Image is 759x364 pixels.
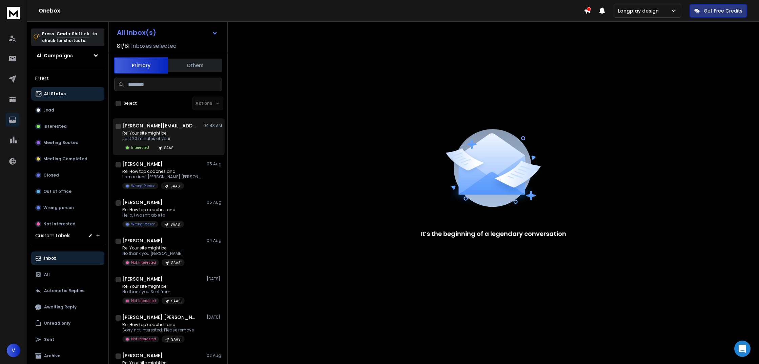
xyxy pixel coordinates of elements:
[31,49,104,62] button: All Campaigns
[122,352,163,359] h1: [PERSON_NAME]
[171,337,181,342] p: SAAS
[31,217,104,231] button: Not Interested
[122,122,197,129] h1: [PERSON_NAME][EMAIL_ADDRESS][DOMAIN_NAME]
[43,140,79,145] p: Meeting Booked
[31,74,104,83] h3: Filters
[43,124,67,129] p: Interested
[31,87,104,101] button: All Status
[122,174,204,180] p: I am retired. [PERSON_NAME] [PERSON_NAME]
[122,237,163,244] h1: [PERSON_NAME]
[122,327,194,333] p: Sorry not interested. Please remove
[117,42,130,50] span: 81 / 81
[31,251,104,265] button: Inbox
[618,7,661,14] p: Longplay design
[131,337,156,342] p: Not Interested
[168,58,222,73] button: Others
[114,57,168,74] button: Primary
[7,344,20,357] button: V
[131,260,156,265] p: Not Interested
[117,29,156,36] h1: All Inbox(s)
[122,322,194,327] p: Re: How top coaches and
[31,120,104,133] button: Interested
[122,161,163,167] h1: [PERSON_NAME]
[171,260,181,265] p: SAAS
[122,169,204,174] p: Re: How top coaches and
[420,229,566,239] p: It’s the beginning of a legendary conversation
[122,289,185,295] p: No thank you Sent from
[207,315,222,320] p: [DATE]
[31,201,104,215] button: Wrong person
[170,222,180,227] p: SAAS
[31,152,104,166] button: Meeting Completed
[42,31,97,44] p: Press to check for shortcuts.
[43,156,87,162] p: Meeting Completed
[7,7,20,19] img: logo
[122,251,185,256] p: No thank you [PERSON_NAME]
[44,321,70,326] p: Unread only
[31,284,104,298] button: Automatic Replies
[164,145,173,150] p: SAAS
[734,341,751,357] div: Open Intercom Messenger
[44,256,56,261] p: Inbox
[122,314,197,321] h1: [PERSON_NAME] [PERSON_NAME]
[56,30,90,38] span: Cmd + Shift + k
[44,337,54,342] p: Sent
[207,161,222,167] p: 05 Aug
[31,317,104,330] button: Unread only
[44,304,77,310] p: Awaiting Reply
[131,145,149,150] p: Interested
[207,276,222,282] p: [DATE]
[122,245,185,251] p: Re: Your site might be
[122,130,178,136] p: Re: Your site might be
[131,298,156,303] p: Not Interested
[122,284,185,289] p: Re: Your site might be
[31,333,104,346] button: Sent
[44,288,84,294] p: Automatic Replies
[39,7,584,15] h1: Onebox
[31,168,104,182] button: Closed
[124,101,137,106] label: Select
[31,349,104,363] button: Archive
[170,184,180,189] p: SAAS
[44,353,60,359] p: Archive
[171,299,181,304] p: SAAS
[43,205,74,210] p: Wrong person
[207,200,222,205] p: 05 Aug
[207,238,222,243] p: 04 Aug
[131,222,156,227] p: Wrong Person
[43,173,59,178] p: Closed
[122,136,178,141] p: Just 20 minutes of your
[43,189,71,194] p: Out of office
[31,300,104,314] button: Awaiting Reply
[111,26,223,39] button: All Inbox(s)
[122,213,184,218] p: Hello, I wasn’t able to
[122,276,163,282] h1: [PERSON_NAME]
[704,7,742,14] p: Get Free Credits
[31,185,104,198] button: Out of office
[31,103,104,117] button: Lead
[207,353,222,358] p: 02 Aug
[43,107,54,113] p: Lead
[44,91,66,97] p: All Status
[131,183,156,188] p: Wrong Person
[43,221,76,227] p: Not Interested
[122,199,163,206] h1: [PERSON_NAME]
[690,4,747,18] button: Get Free Credits
[131,42,177,50] h3: Inboxes selected
[31,136,104,149] button: Meeting Booked
[122,207,184,213] p: Re: How top coaches and
[31,268,104,281] button: All
[35,232,70,239] h3: Custom Labels
[37,52,73,59] h1: All Campaigns
[44,272,50,277] p: All
[203,123,222,128] p: 04:43 AM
